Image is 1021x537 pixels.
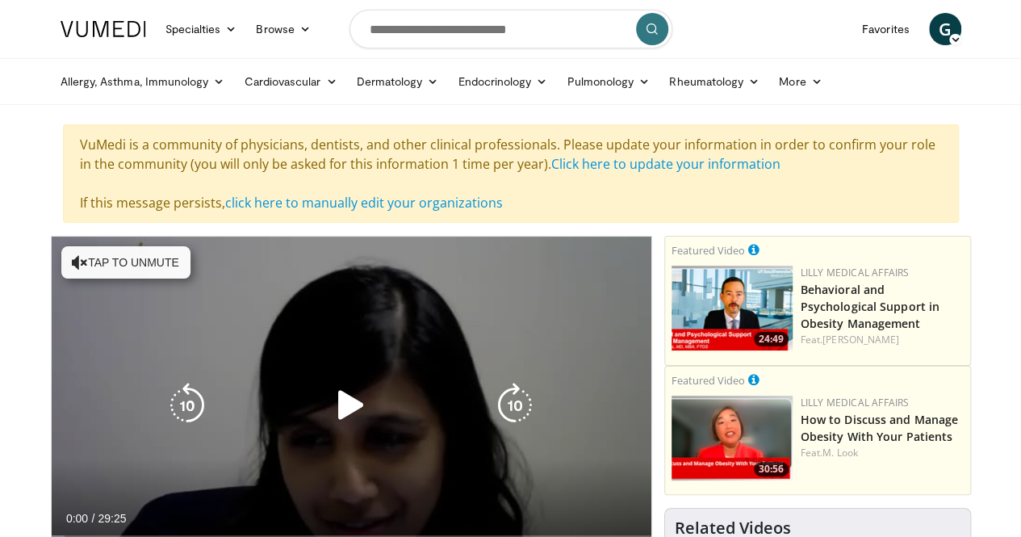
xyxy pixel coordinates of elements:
a: Lilly Medical Affairs [801,266,910,279]
span: 29:25 [98,512,126,525]
div: Feat. [801,446,964,460]
a: [PERSON_NAME] [822,333,899,346]
span: 30:56 [754,462,789,476]
a: 30:56 [672,396,793,480]
img: ba3304f6-7838-4e41-9c0f-2e31ebde6754.png.150x105_q85_crop-smart_upscale.png [672,266,793,350]
a: Endocrinology [448,65,557,98]
a: How to Discuss and Manage Obesity With Your Patients [801,412,959,444]
img: c98a6a29-1ea0-4bd5-8cf5-4d1e188984a7.png.150x105_q85_crop-smart_upscale.png [672,396,793,480]
span: 24:49 [754,332,789,346]
a: Browse [246,13,320,45]
a: Allergy, Asthma, Immunology [51,65,235,98]
a: Lilly Medical Affairs [801,396,910,409]
div: Feat. [801,333,964,347]
a: Behavioral and Psychological Support in Obesity Management [801,282,939,331]
a: Rheumatology [659,65,769,98]
small: Featured Video [672,373,745,388]
img: VuMedi Logo [61,21,146,37]
a: Click here to update your information [551,155,780,173]
span: 0:00 [66,512,88,525]
a: Pulmonology [557,65,659,98]
a: 24:49 [672,266,793,350]
a: Dermatology [347,65,449,98]
a: More [769,65,831,98]
a: Specialties [156,13,247,45]
span: / [92,512,95,525]
input: Search topics, interventions [349,10,672,48]
a: Cardiovascular [234,65,346,98]
a: click here to manually edit your organizations [225,194,503,212]
a: M. Look [822,446,858,459]
button: Tap to unmute [61,246,190,279]
a: G [929,13,961,45]
a: Favorites [852,13,919,45]
small: Featured Video [672,243,745,258]
div: VuMedi is a community of physicians, dentists, and other clinical professionals. Please update yo... [63,124,959,223]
